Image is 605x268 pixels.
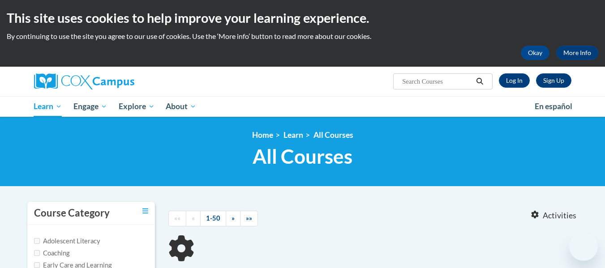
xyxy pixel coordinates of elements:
[174,214,180,222] span: ««
[186,211,201,226] a: Previous
[34,73,204,89] a: Cox Campus
[142,206,148,216] a: Toggle collapse
[200,211,226,226] a: 1-50
[499,73,530,88] a: Log In
[34,250,40,256] input: Checkbox for Options
[556,46,598,60] a: More Info
[166,101,196,112] span: About
[34,248,69,258] label: Coaching
[535,102,572,111] span: En español
[473,76,486,87] button: Search
[283,130,303,140] a: Learn
[34,262,40,268] input: Checkbox for Options
[34,73,134,89] img: Cox Campus
[7,31,598,41] p: By continuing to use the site you agree to our use of cookies. Use the ‘More info’ button to read...
[313,130,353,140] a: All Courses
[34,101,62,112] span: Learn
[34,238,40,244] input: Checkbox for Options
[160,96,202,117] a: About
[401,76,473,87] input: Search Courses
[543,211,576,221] span: Activities
[119,101,154,112] span: Explore
[168,211,186,226] a: Begining
[73,101,107,112] span: Engage
[521,46,549,60] button: Okay
[240,211,258,226] a: End
[246,214,252,222] span: »»
[226,211,240,226] a: Next
[529,97,578,116] a: En español
[28,96,68,117] a: Learn
[34,236,100,246] label: Adolescent Literacy
[113,96,160,117] a: Explore
[232,214,235,222] span: »
[569,232,598,261] iframe: Botón para iniciar la ventana de mensajería
[21,96,585,117] div: Main menu
[192,214,195,222] span: «
[536,73,571,88] a: Register
[253,145,352,168] span: All Courses
[7,9,598,27] h2: This site uses cookies to help improve your learning experience.
[34,206,110,220] h3: Course Category
[252,130,273,140] a: Home
[68,96,113,117] a: Engage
